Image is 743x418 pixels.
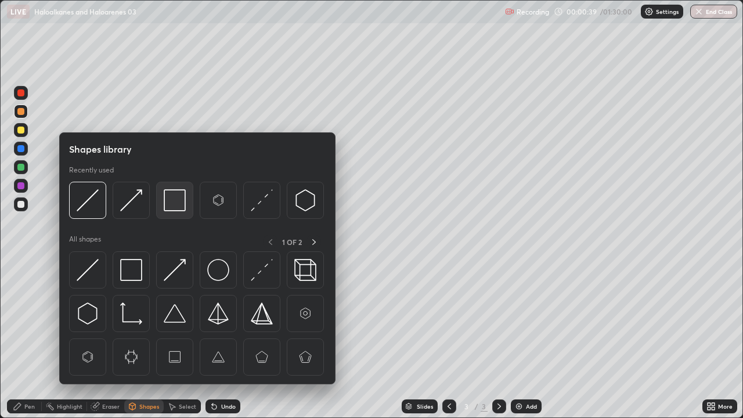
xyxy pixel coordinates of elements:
[294,189,316,211] img: svg+xml;charset=utf-8,%3Csvg%20xmlns%3D%22http%3A%2F%2Fwww.w3.org%2F2000%2Fsvg%22%20width%3D%2230...
[69,165,114,175] p: Recently used
[69,142,132,156] h5: Shapes library
[718,403,733,409] div: More
[77,302,99,325] img: svg+xml;charset=utf-8,%3Csvg%20xmlns%3D%22http%3A%2F%2Fwww.w3.org%2F2000%2Fsvg%22%20width%3D%2230...
[251,189,273,211] img: svg+xml;charset=utf-8,%3Csvg%20xmlns%3D%22http%3A%2F%2Fwww.w3.org%2F2000%2Fsvg%22%20width%3D%2230...
[77,259,99,281] img: svg+xml;charset=utf-8,%3Csvg%20xmlns%3D%22http%3A%2F%2Fwww.w3.org%2F2000%2Fsvg%22%20width%3D%2230...
[517,8,549,16] p: Recording
[505,7,514,16] img: recording.375f2c34.svg
[164,189,186,211] img: svg+xml;charset=utf-8,%3Csvg%20xmlns%3D%22http%3A%2F%2Fwww.w3.org%2F2000%2Fsvg%22%20width%3D%2234...
[294,302,316,325] img: svg+xml;charset=utf-8,%3Csvg%20xmlns%3D%22http%3A%2F%2Fwww.w3.org%2F2000%2Fsvg%22%20width%3D%2265...
[10,7,26,16] p: LIVE
[417,403,433,409] div: Slides
[294,259,316,281] img: svg+xml;charset=utf-8,%3Csvg%20xmlns%3D%22http%3A%2F%2Fwww.w3.org%2F2000%2Fsvg%22%20width%3D%2235...
[475,403,478,410] div: /
[251,259,273,281] img: svg+xml;charset=utf-8,%3Csvg%20xmlns%3D%22http%3A%2F%2Fwww.w3.org%2F2000%2Fsvg%22%20width%3D%2230...
[526,403,537,409] div: Add
[164,346,186,368] img: svg+xml;charset=utf-8,%3Csvg%20xmlns%3D%22http%3A%2F%2Fwww.w3.org%2F2000%2Fsvg%22%20width%3D%2265...
[690,5,737,19] button: End Class
[139,403,159,409] div: Shapes
[164,302,186,325] img: svg+xml;charset=utf-8,%3Csvg%20xmlns%3D%22http%3A%2F%2Fwww.w3.org%2F2000%2Fsvg%22%20width%3D%2238...
[77,189,99,211] img: svg+xml;charset=utf-8,%3Csvg%20xmlns%3D%22http%3A%2F%2Fwww.w3.org%2F2000%2Fsvg%22%20width%3D%2230...
[77,346,99,368] img: svg+xml;charset=utf-8,%3Csvg%20xmlns%3D%22http%3A%2F%2Fwww.w3.org%2F2000%2Fsvg%22%20width%3D%2265...
[120,189,142,211] img: svg+xml;charset=utf-8,%3Csvg%20xmlns%3D%22http%3A%2F%2Fwww.w3.org%2F2000%2Fsvg%22%20width%3D%2230...
[164,259,186,281] img: svg+xml;charset=utf-8,%3Csvg%20xmlns%3D%22http%3A%2F%2Fwww.w3.org%2F2000%2Fsvg%22%20width%3D%2230...
[656,9,679,15] p: Settings
[514,402,524,411] img: add-slide-button
[251,346,273,368] img: svg+xml;charset=utf-8,%3Csvg%20xmlns%3D%22http%3A%2F%2Fwww.w3.org%2F2000%2Fsvg%22%20width%3D%2265...
[207,259,229,281] img: svg+xml;charset=utf-8,%3Csvg%20xmlns%3D%22http%3A%2F%2Fwww.w3.org%2F2000%2Fsvg%22%20width%3D%2236...
[207,346,229,368] img: svg+xml;charset=utf-8,%3Csvg%20xmlns%3D%22http%3A%2F%2Fwww.w3.org%2F2000%2Fsvg%22%20width%3D%2265...
[282,237,302,247] p: 1 OF 2
[69,235,101,249] p: All shapes
[207,189,229,211] img: svg+xml;charset=utf-8,%3Csvg%20xmlns%3D%22http%3A%2F%2Fwww.w3.org%2F2000%2Fsvg%22%20width%3D%2265...
[481,401,488,412] div: 3
[120,302,142,325] img: svg+xml;charset=utf-8,%3Csvg%20xmlns%3D%22http%3A%2F%2Fwww.w3.org%2F2000%2Fsvg%22%20width%3D%2233...
[120,259,142,281] img: svg+xml;charset=utf-8,%3Csvg%20xmlns%3D%22http%3A%2F%2Fwww.w3.org%2F2000%2Fsvg%22%20width%3D%2234...
[207,302,229,325] img: svg+xml;charset=utf-8,%3Csvg%20xmlns%3D%22http%3A%2F%2Fwww.w3.org%2F2000%2Fsvg%22%20width%3D%2234...
[294,346,316,368] img: svg+xml;charset=utf-8,%3Csvg%20xmlns%3D%22http%3A%2F%2Fwww.w3.org%2F2000%2Fsvg%22%20width%3D%2265...
[57,403,82,409] div: Highlight
[251,302,273,325] img: svg+xml;charset=utf-8,%3Csvg%20xmlns%3D%22http%3A%2F%2Fwww.w3.org%2F2000%2Fsvg%22%20width%3D%2234...
[644,7,654,16] img: class-settings-icons
[179,403,196,409] div: Select
[694,7,704,16] img: end-class-cross
[102,403,120,409] div: Eraser
[24,403,35,409] div: Pen
[120,346,142,368] img: svg+xml;charset=utf-8,%3Csvg%20xmlns%3D%22http%3A%2F%2Fwww.w3.org%2F2000%2Fsvg%22%20width%3D%2265...
[34,7,136,16] p: Haloalkanes and Haloarenes 03
[221,403,236,409] div: Undo
[461,403,473,410] div: 3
